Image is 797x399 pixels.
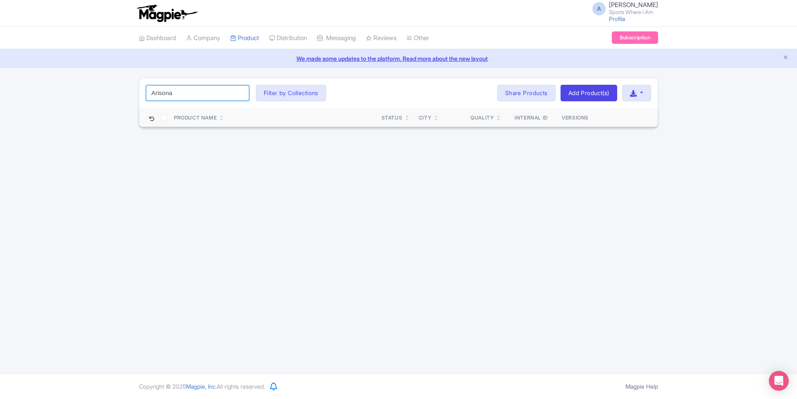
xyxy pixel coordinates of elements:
[497,85,556,101] a: Share Products
[419,114,431,122] div: City
[609,15,625,22] a: Profile
[783,53,789,63] button: Close announcement
[5,54,792,63] a: We made some updates to the platform. Read more about the new layout
[587,2,658,15] a: A [PERSON_NAME] Sports Where I Am
[134,382,270,391] div: Copyright © 2025 All rights reserved.
[135,4,199,22] img: logo-ab69f6fb50320c5b225c76a69d11143b.png
[609,10,658,15] small: Sports Where I Am
[561,85,617,101] a: Add Product(s)
[507,108,555,127] th: Internal ID
[186,383,217,390] span: Magpie, Inc.
[186,27,220,50] a: Company
[592,2,606,15] span: A
[609,1,658,9] span: [PERSON_NAME]
[625,383,658,390] a: Magpie Help
[406,27,429,50] a: Other
[317,27,356,50] a: Messaging
[139,27,176,50] a: Dashboard
[382,114,403,122] div: Status
[769,371,789,391] div: Open Intercom Messenger
[174,114,217,122] div: Product Name
[555,108,596,127] th: Versions
[230,27,259,50] a: Product
[256,85,326,101] button: Filter by Collections
[269,27,307,50] a: Distribution
[470,114,494,122] div: Quality
[146,85,249,101] input: Search product name, city, or interal id
[612,31,658,44] a: Subscription
[366,27,396,50] a: Reviews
